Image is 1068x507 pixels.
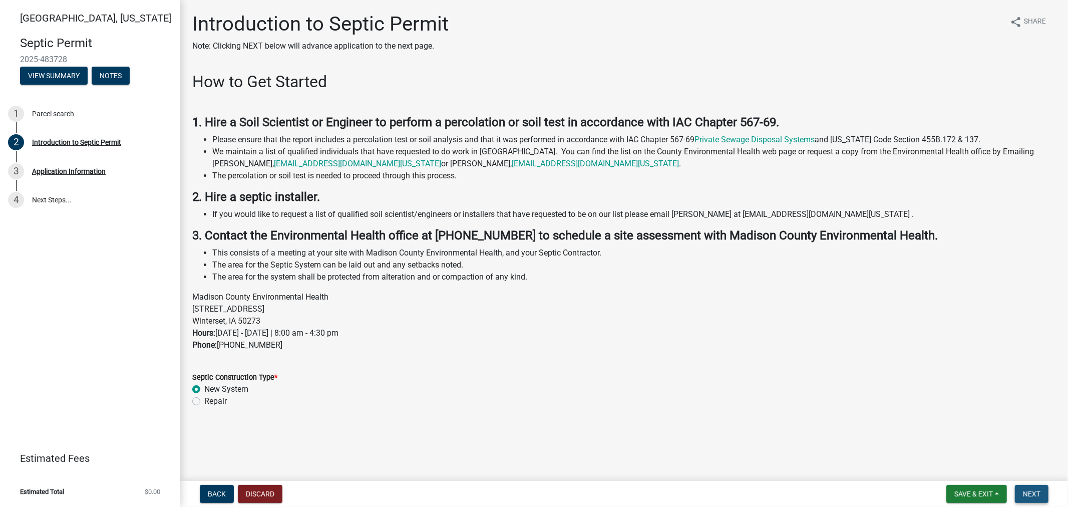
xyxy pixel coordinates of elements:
[192,190,320,204] strong: 2. Hire a septic installer.
[8,448,164,468] a: Estimated Fees
[1010,16,1022,28] i: share
[212,247,1056,259] li: This consists of a meeting at your site with Madison County Environmental Health, and your Septic...
[192,291,1056,351] p: Madison County Environmental Health [STREET_ADDRESS] Winterset, IA 50273 [DATE] - [DATE] | 8:00 a...
[212,271,1056,283] li: The area for the system shall be protected from alteration and or compaction of any kind.
[204,395,227,407] label: Repair
[512,159,679,168] a: [EMAIL_ADDRESS][DOMAIN_NAME][US_STATE]
[192,374,277,381] label: Septic Construction Type
[32,139,121,146] div: Introduction to Septic Permit
[192,40,449,52] p: Note: Clicking NEXT below will advance application to the next page.
[192,328,215,338] strong: Hours:
[192,72,1056,91] h2: How to Get Started
[212,170,1056,182] li: The percolation or soil test is needed to proceed through this process.
[238,485,282,503] button: Discard
[208,490,226,498] span: Back
[20,36,172,51] h4: Septic Permit
[200,485,234,503] button: Back
[1015,485,1048,503] button: Next
[1002,12,1054,32] button: shareShare
[20,72,88,80] wm-modal-confirm: Summary
[8,106,24,122] div: 1
[92,72,130,80] wm-modal-confirm: Notes
[20,12,171,24] span: [GEOGRAPHIC_DATA], [US_STATE]
[954,490,993,498] span: Save & Exit
[8,163,24,179] div: 3
[1023,490,1040,498] span: Next
[192,340,217,350] strong: Phone:
[32,110,74,117] div: Parcel search
[92,67,130,85] button: Notes
[204,383,248,395] label: New System
[212,134,1056,146] li: Please ensure that the report includes a percolation test or soil analysis and that it was perfor...
[20,67,88,85] button: View Summary
[192,228,938,242] strong: 3. Contact the Environmental Health office at [PHONE_NUMBER] to schedule a site assessment with M...
[145,488,160,495] span: $0.00
[274,159,441,168] a: [EMAIL_ADDRESS][DOMAIN_NAME][US_STATE]
[20,488,64,495] span: Estimated Total
[212,208,1056,220] li: If you would like to request a list of qualified soil scientist/engineers or installers that have...
[20,55,160,64] span: 2025-483728
[192,115,779,129] strong: 1. Hire a Soil Scientist or Engineer to perform a percolation or soil test in accordance with IAC...
[694,135,815,144] a: Private Sewage Disposal Systems
[8,192,24,208] div: 4
[192,12,449,36] h1: Introduction to Septic Permit
[1024,16,1046,28] span: Share
[946,485,1007,503] button: Save & Exit
[8,134,24,150] div: 2
[212,259,1056,271] li: The area for the Septic System can be laid out and any setbacks noted.
[32,168,106,175] div: Application Information
[212,146,1056,170] li: We maintain a list of qualified individuals that have requested to do work in [GEOGRAPHIC_DATA]. ...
